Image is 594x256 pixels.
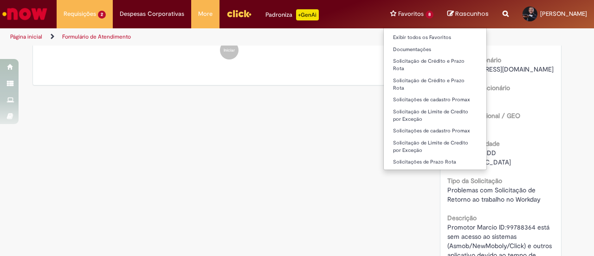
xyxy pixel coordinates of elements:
[447,65,554,73] span: [EMAIL_ADDRESS][DOMAIN_NAME]
[226,7,252,20] img: click_logo_yellow_360x200.png
[384,45,486,55] a: Documentações
[447,177,502,185] b: Tipo da Solicitação
[447,214,477,222] b: Descrição
[384,95,486,105] a: Solicitações de cadastro Promax
[398,9,424,19] span: Favoritos
[384,56,486,73] a: Solicitação de Crédito e Prazo Rota
[10,33,42,40] a: Página inicial
[265,9,319,20] div: Padroniza
[383,28,487,170] ul: Favoritos
[120,9,184,19] span: Despesas Corporativas
[7,28,389,46] ul: Trilhas de página
[384,157,486,167] a: Solicitações de Prazo Rota
[1,5,49,23] img: ServiceNow
[384,76,486,93] a: Solicitação de Crédito e Prazo Rota
[98,11,106,19] span: 2
[198,9,213,19] span: More
[455,9,489,18] span: Rascunhos
[384,107,486,124] a: Solicitação de Limite de Credito por Exceção
[540,10,587,18] span: [PERSON_NAME]
[384,33,486,43] a: Exibir todos os Favoritos
[384,126,486,136] a: Solicitações de cadastro Promax
[447,10,489,19] a: Rascunhos
[296,9,319,20] p: +GenAi
[62,33,131,40] a: Formulário de Atendimento
[64,9,96,19] span: Requisições
[426,11,433,19] span: 8
[447,186,541,203] span: Problemas com Solicitação de Retorno ao trabalho no Workday
[384,138,486,155] a: Solicitação de Limite de Credito por Exceção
